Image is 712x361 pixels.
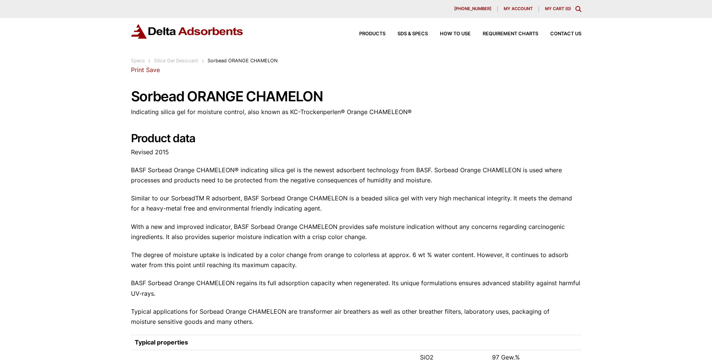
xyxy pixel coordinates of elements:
[131,89,581,104] h1: Sorbead ORANGE CHAMELON
[131,107,581,117] p: Indicating silica gel for moisture control, also known as KC-Trockenperlen® Orange CHAMELEON®
[504,7,533,11] span: My account
[135,338,188,346] strong: Typical properties
[545,6,571,11] a: My Cart (0)
[131,24,244,39] img: Delta Adsorbents
[359,32,385,36] span: Products
[483,32,538,36] span: Requirement Charts
[131,165,581,185] p: BASF Sorbead Orange CHAMELEON® indicating silica gel is the newest adsorbent technology from BASF...
[131,222,581,242] p: With a new and improved indicator, BASF Sorbead Orange CHAMELEON provides safe moisture indicatio...
[575,6,581,12] div: Toggle Modal Content
[454,7,491,11] span: [PHONE_NUMBER]
[440,32,471,36] span: How to Use
[131,278,581,298] p: BASF Sorbead Orange CHAMELEON regains its full adsorption capacity when regenerated. Its unique f...
[208,58,278,63] span: Sorbead ORANGE CHAMELON
[154,58,198,63] a: Silica Gel Desiccant
[131,131,581,145] h2: Product data
[448,6,498,12] a: [PHONE_NUMBER]
[131,58,145,63] a: Specs
[146,66,160,74] a: Save
[538,32,581,36] a: Contact Us
[131,147,581,157] p: Revised 2015
[498,6,539,12] a: My account
[149,58,150,63] span: :
[471,32,538,36] a: Requirement Charts
[385,32,428,36] a: SDS & SPECS
[131,250,581,270] p: The degree of moisture uptake is indicated by a color change from orange to colorless at approx. ...
[202,58,204,63] span: :
[131,193,581,214] p: Similar to our SorbeadTM R adsorbent, BASF Sorbead Orange CHAMELEON is a beaded silica gel with v...
[567,6,569,11] span: 0
[550,32,581,36] span: Contact Us
[131,307,581,327] p: Typical applications for Sorbead Orange CHAMELEON are transformer air breathers as well as other ...
[428,32,471,36] a: How to Use
[397,32,428,36] span: SDS & SPECS
[347,32,385,36] a: Products
[131,66,144,74] a: Print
